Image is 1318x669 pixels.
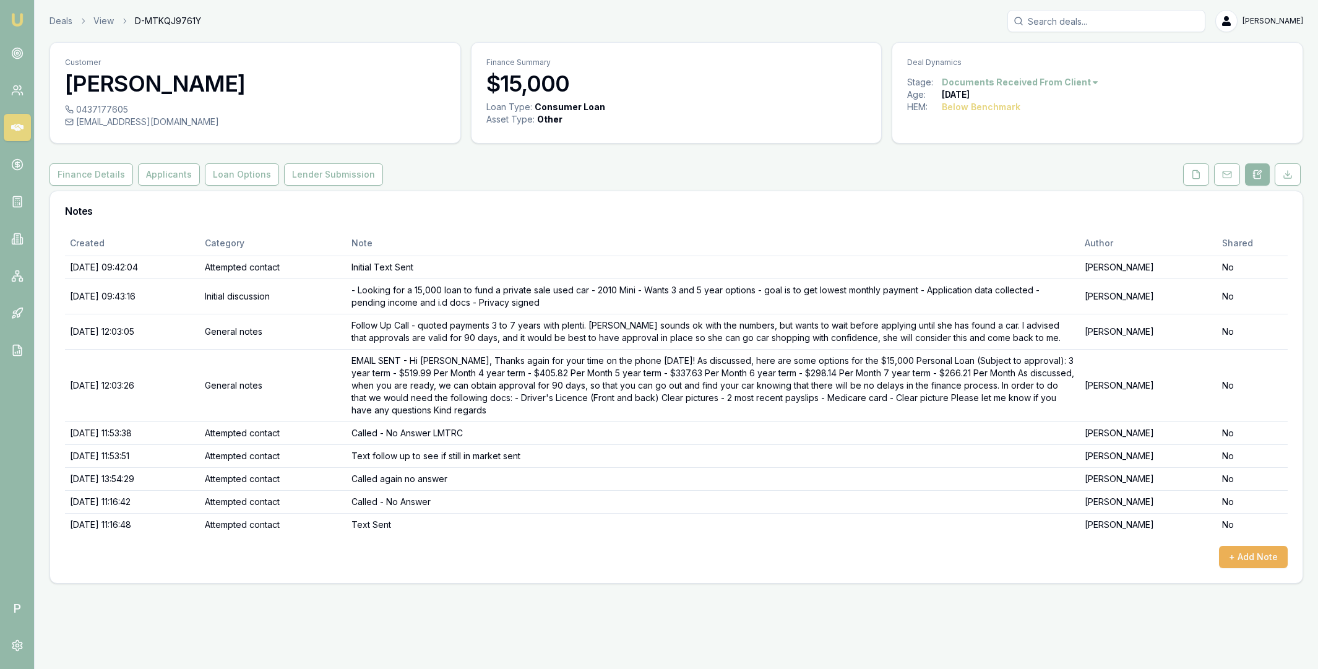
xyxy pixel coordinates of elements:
[907,76,942,88] div: Stage:
[65,58,446,67] p: Customer
[1080,490,1217,513] td: [PERSON_NAME]
[65,444,200,467] td: [DATE] 11:53:51
[1080,444,1217,467] td: [PERSON_NAME]
[65,231,200,256] th: Created
[942,88,970,101] div: [DATE]
[486,58,867,67] p: Finance Summary
[1217,490,1288,513] td: No
[136,163,202,186] a: Applicants
[347,513,1080,536] td: Text Sent
[1080,256,1217,278] td: [PERSON_NAME]
[200,278,347,314] td: Initial discussion
[1217,256,1288,278] td: No
[942,101,1020,113] div: Below Benchmark
[50,163,136,186] a: Finance Details
[907,101,942,113] div: HEM:
[10,12,25,27] img: emu-icon-u.png
[1217,513,1288,536] td: No
[65,256,200,278] td: [DATE] 09:42:04
[347,349,1080,421] td: EMAIL SENT - Hi [PERSON_NAME], Thanks again for your time on the phone [DATE]! As discussed, here...
[65,467,200,490] td: [DATE] 13:54:29
[347,256,1080,278] td: Initial Text Sent
[138,163,200,186] button: Applicants
[200,349,347,421] td: General notes
[282,163,385,186] a: Lender Submission
[4,595,31,622] span: P
[1080,349,1217,421] td: [PERSON_NAME]
[1007,10,1205,32] input: Search deals
[486,71,867,96] h3: $15,000
[135,15,201,27] span: D-MTKQJ9761Y
[1219,546,1288,568] button: + Add Note
[284,163,383,186] button: Lender Submission
[200,490,347,513] td: Attempted contact
[1217,278,1288,314] td: No
[347,490,1080,513] td: Called - No Answer
[535,101,605,113] div: Consumer Loan
[200,314,347,349] td: General notes
[65,314,200,349] td: [DATE] 12:03:05
[50,15,72,27] a: Deals
[65,490,200,513] td: [DATE] 11:16:42
[50,15,201,27] nav: breadcrumb
[65,349,200,421] td: [DATE] 12:03:26
[1217,467,1288,490] td: No
[1217,231,1288,256] th: Shared
[907,88,942,101] div: Age:
[65,206,1288,216] h3: Notes
[1217,421,1288,444] td: No
[50,163,133,186] button: Finance Details
[200,256,347,278] td: Attempted contact
[486,101,532,113] div: Loan Type:
[200,467,347,490] td: Attempted contact
[200,231,347,256] th: Category
[1080,467,1217,490] td: [PERSON_NAME]
[65,421,200,444] td: [DATE] 11:53:38
[200,444,347,467] td: Attempted contact
[347,278,1080,314] td: - Looking for a 15,000 loan to fund a private sale used car - 2010 Mini - Wants 3 and 5 year opti...
[347,231,1080,256] th: Note
[65,278,200,314] td: [DATE] 09:43:16
[65,513,200,536] td: [DATE] 11:16:48
[93,15,114,27] a: View
[537,113,562,126] div: Other
[486,113,535,126] div: Asset Type :
[1080,513,1217,536] td: [PERSON_NAME]
[1243,16,1303,26] span: [PERSON_NAME]
[942,76,1100,88] button: Documents Received From Client
[347,444,1080,467] td: Text follow up to see if still in market sent
[1080,421,1217,444] td: [PERSON_NAME]
[65,71,446,96] h3: [PERSON_NAME]
[1080,314,1217,349] td: [PERSON_NAME]
[1217,314,1288,349] td: No
[347,467,1080,490] td: Called again no answer
[205,163,279,186] button: Loan Options
[907,58,1288,67] p: Deal Dynamics
[1217,349,1288,421] td: No
[65,103,446,116] div: 0437177605
[347,421,1080,444] td: Called - No Answer LMTRC
[200,513,347,536] td: Attempted contact
[202,163,282,186] a: Loan Options
[1080,231,1217,256] th: Author
[1080,278,1217,314] td: [PERSON_NAME]
[347,314,1080,349] td: Follow Up Call - quoted payments 3 to 7 years with plenti. [PERSON_NAME] sounds ok with the numbe...
[200,421,347,444] td: Attempted contact
[1217,444,1288,467] td: No
[65,116,446,128] div: [EMAIL_ADDRESS][DOMAIN_NAME]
